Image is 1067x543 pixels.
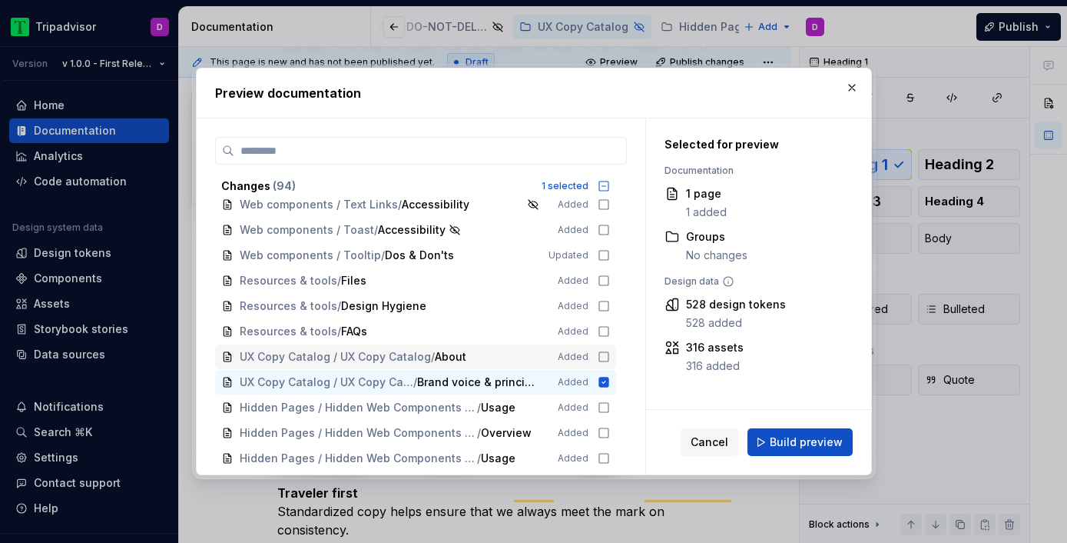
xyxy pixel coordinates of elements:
span: / [337,324,341,339]
span: Added [558,427,588,439]
div: Changes [221,178,532,194]
span: Dos & Don'ts [385,248,454,263]
span: Web components / Text Links [240,197,398,212]
span: Updated [548,249,588,262]
span: Added [558,198,588,211]
span: UX Copy Catalog / UX Copy Catalog [240,375,414,390]
span: / [477,425,481,441]
div: 528 design tokens [686,297,786,312]
div: 1 selected [542,180,588,192]
span: Usage [481,400,515,415]
div: 1 added [686,205,727,220]
span: Brand voice & principles [417,375,536,390]
button: Build preview [747,428,853,456]
span: Resources & tools [240,273,337,288]
span: Added [558,275,588,287]
div: Documentation [664,165,845,177]
span: Resources & tools [240,324,337,339]
span: Resources & tools [240,298,337,314]
span: Web components / Toast [240,222,374,238]
div: 316 added [686,358,744,374]
span: / [413,375,417,390]
span: Files [341,273,372,288]
span: / [374,222,378,238]
span: About [435,349,466,365]
span: Build preview [770,435,843,450]
span: / [477,400,481,415]
span: Added [558,325,588,338]
span: / [337,298,341,314]
span: / [337,273,341,288]
span: Added [558,224,588,236]
span: Accessibility [378,222,446,238]
span: Added [558,376,588,388]
span: Hidden Pages / Hidden Web Components Pages / Tile Selection Group [240,451,477,466]
div: 316 assets [686,340,744,355]
div: Groups [686,229,747,245]
span: Hidden Pages / Hidden Web Components Pages / { Component Template } [240,400,477,415]
span: Added [558,401,588,414]
div: Design data [664,275,845,288]
span: Hidden Pages / Hidden Web Components Pages / Tile Selection Group [240,425,477,441]
h2: Preview documentation [215,84,853,102]
button: Cancel [681,428,738,456]
span: / [398,197,402,212]
span: UX Copy Catalog / UX Copy Catalog [240,349,431,365]
span: Added [558,351,588,363]
div: 528 added [686,315,786,331]
span: FAQs [341,324,372,339]
div: Selected for preview [664,137,845,152]
span: / [381,248,385,263]
span: Overview [481,425,532,441]
span: Added [558,452,588,465]
span: Web components / Tooltip [240,248,381,263]
div: No changes [686,248,747,263]
span: / [477,451,481,466]
span: ( 94 ) [273,179,296,192]
span: Cancel [691,435,728,450]
span: Added [558,300,588,312]
span: / [431,349,435,365]
span: Accessibility [402,197,469,212]
span: Usage [481,451,515,466]
span: Design Hygiene [341,298,426,314]
div: 1 page [686,186,727,202]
